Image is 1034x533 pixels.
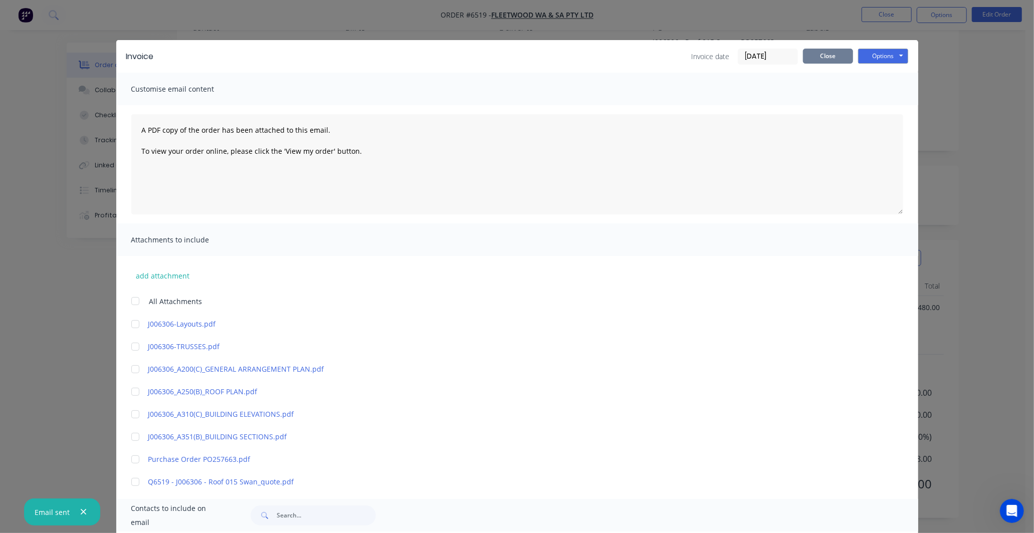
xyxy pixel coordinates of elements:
[1000,499,1024,523] iframe: Intercom live chat
[131,114,903,214] textarea: A PDF copy of the order has been attached to this email. To view your order online, please click ...
[148,409,857,419] a: J006306_A310(C)_BUILDING ELEVATIONS.pdf
[277,505,376,525] input: Search...
[131,501,226,529] span: Contacts to include on email
[148,454,857,464] a: Purchase Order PO257663.pdf
[148,431,857,442] a: J006306_A351(B)_BUILDING SECTIONS.pdf
[149,296,202,307] span: All Attachments
[803,49,853,64] button: Close
[148,319,857,329] a: J006306-Layouts.pdf
[131,268,195,283] button: add attachment
[148,341,857,352] a: J006306-TRUSSES.pdf
[131,233,242,247] span: Attachments to include
[148,364,857,374] a: J006306_A200(C)_GENERAL ARRANGEMENT PLAN.pdf
[692,51,730,62] span: Invoice date
[148,476,857,487] a: Q6519 - J006306 - Roof 015 Swan_quote.pdf
[148,386,857,397] a: J006306_A250(B)_ROOF PLAN.pdf
[858,49,908,64] button: Options
[131,82,242,96] span: Customise email content
[35,507,70,517] div: Email sent
[126,51,154,63] div: Invoice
